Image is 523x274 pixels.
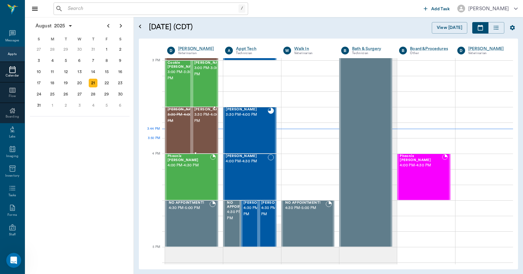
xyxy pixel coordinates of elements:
[281,200,334,247] div: BOOKED, 4:30 PM - 5:00 PM
[29,2,41,15] button: Close drawer
[116,56,125,65] div: Saturday, August 9, 2025
[399,47,407,54] div: B
[285,205,326,211] span: 4:30 PM - 5:00 PM
[457,47,465,54] div: D
[243,205,275,217] span: 4:30 PM - 5:00 PM
[35,56,43,65] div: Sunday, August 3, 2025
[9,232,16,237] div: Staff
[167,61,199,69] span: Cookie [PERSON_NAME]
[62,79,70,87] div: Tuesday, August 19, 2025
[144,151,160,166] div: 4 PM
[102,45,111,54] div: Friday, August 1, 2025
[169,205,210,211] span: 4:30 PM - 5:00 PM
[89,67,97,76] div: Thursday, August 14, 2025
[89,56,97,65] div: Thursday, August 7, 2025
[35,79,43,87] div: Sunday, August 17, 2025
[48,101,57,110] div: Monday, September 1, 2025
[167,112,199,124] span: 3:30 PM - 4:00 PM
[352,51,390,56] div: Technician
[261,201,292,205] span: [PERSON_NAME]
[73,35,87,44] div: W
[62,101,70,110] div: Tuesday, September 2, 2025
[86,35,100,44] div: T
[165,200,218,247] div: BOOKED, 4:30 PM - 5:00 PM
[102,101,111,110] div: Friday, September 5, 2025
[34,21,53,30] span: August
[48,45,57,54] div: Monday, July 28, 2025
[5,174,19,178] div: Inventory
[169,201,210,205] span: NO APPOINTMENT!
[48,67,57,76] div: Monday, August 11, 2025
[136,15,144,39] button: Open calendar
[89,90,97,99] div: Thursday, August 28, 2025
[468,51,506,56] div: Veterinarian
[35,101,43,110] div: Sunday, August 31, 2025
[62,90,70,99] div: Tuesday, August 26, 2025
[243,201,275,205] span: [PERSON_NAME]
[223,107,276,154] div: READY_TO_CHECKOUT, 3:30 PM - 4:00 PM
[149,22,310,32] h5: [DATE] (CDT)
[59,35,73,44] div: T
[116,45,125,54] div: Saturday, August 2, 2025
[75,90,84,99] div: Wednesday, August 27, 2025
[102,90,111,99] div: Friday, August 29, 2025
[62,45,70,54] div: Tuesday, July 29, 2025
[48,79,57,87] div: Monday, August 18, 2025
[5,38,20,43] div: Messages
[46,35,59,44] div: M
[167,47,175,54] div: D
[226,158,267,165] span: 4:00 PM - 4:30 PM
[9,134,16,139] div: Labs
[48,56,57,65] div: Monday, August 4, 2025
[261,205,292,217] span: 4:30 PM - 5:00 PM
[352,46,390,52] a: Bath & Surgery
[241,200,259,247] div: NOT_CONFIRMED, 4:30 PM - 5:00 PM
[194,65,225,77] span: 3:00 PM - 3:30 PM
[102,67,111,76] div: Friday, August 15, 2025
[226,154,267,158] span: [PERSON_NAME]
[468,46,506,52] a: [PERSON_NAME]
[116,67,125,76] div: Saturday, August 16, 2025
[167,69,199,81] span: 3:00 PM - 3:30 PM
[102,79,111,87] div: Friday, August 22, 2025
[100,35,114,44] div: F
[227,201,256,209] span: NO APPOINTMENT!
[285,201,326,205] span: NO APPOINTMENT!
[410,51,448,56] div: Other
[194,61,225,65] span: [PERSON_NAME]
[178,51,216,56] div: Veterinarian
[223,154,276,200] div: NOT_CONFIRMED, 4:00 PM - 4:30 PM
[6,154,18,159] div: Imaging
[165,107,192,154] div: CANCELED, 3:30 PM - 4:00 PM
[410,46,448,52] a: Board &Procedures
[236,46,274,52] div: Appt Tech
[48,90,57,99] div: Monday, August 25, 2025
[178,46,216,52] a: [PERSON_NAME]
[116,101,125,110] div: Saturday, September 6, 2025
[53,21,67,30] span: 2025
[116,79,125,87] div: Saturday, August 23, 2025
[400,154,442,162] span: Pheonix [PERSON_NAME]
[223,200,241,247] div: BOOKED, 4:30 PM - 5:00 PM
[167,154,210,162] span: Pheonix [PERSON_NAME]
[236,51,274,56] div: Technician
[165,60,192,107] div: CHECKED_OUT, 3:00 PM - 3:30 PM
[227,209,256,221] span: 4:30 PM - 5:00 PM
[167,162,210,169] span: 4:00 PM - 4:30 PM
[194,108,225,112] span: [PERSON_NAME]
[432,22,467,34] button: View [DATE]
[102,20,115,32] button: Previous page
[421,3,452,14] button: Add Task
[294,46,332,52] a: Walk In
[6,253,21,268] iframe: Intercom live chat
[341,47,349,54] div: B
[115,20,127,32] button: Next page
[102,56,111,65] div: Friday, August 8, 2025
[62,56,70,65] div: Tuesday, August 5, 2025
[452,3,523,14] button: [PERSON_NAME]
[89,79,97,87] div: Today, Thursday, August 21, 2025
